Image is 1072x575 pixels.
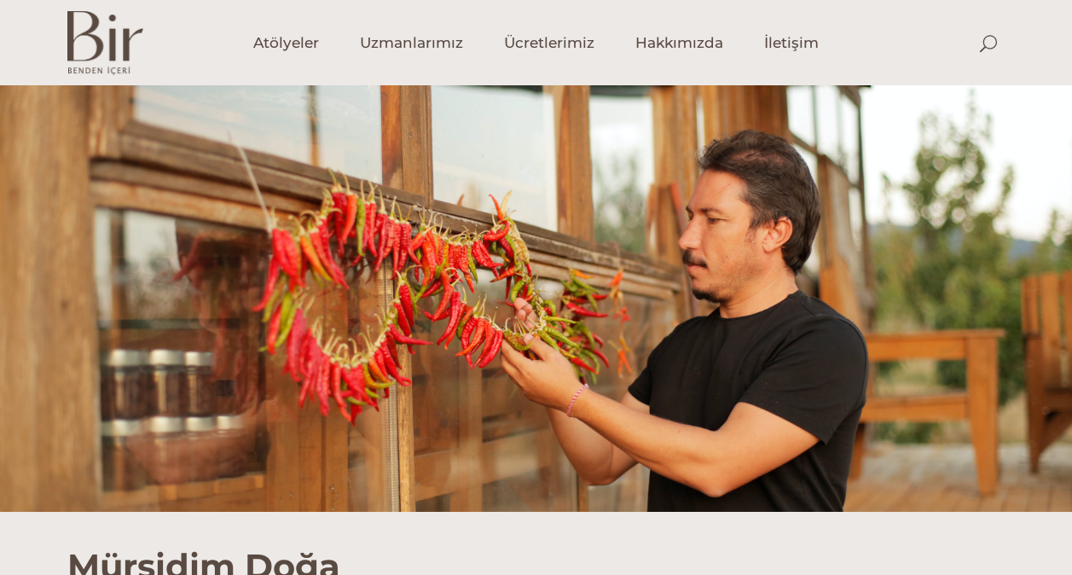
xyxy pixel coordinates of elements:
[764,33,819,53] span: İletişim
[253,33,319,53] span: Atölyeler
[635,33,723,53] span: Hakkımızda
[504,33,594,53] span: Ücretlerimiz
[360,33,463,53] span: Uzmanlarımız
